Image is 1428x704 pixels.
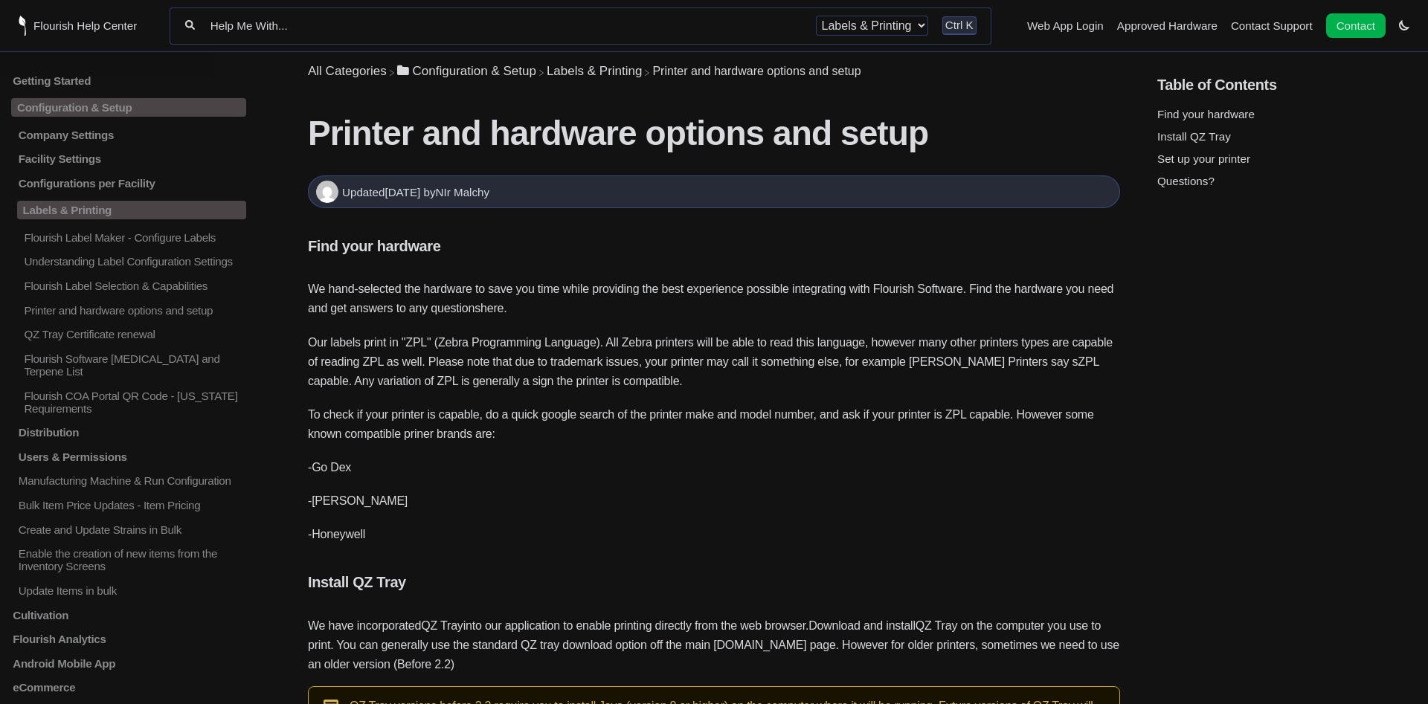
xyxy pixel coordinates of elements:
[17,523,246,535] p: Create and Update Strains in Bulk
[547,64,643,78] a: Labels & Printing
[11,328,246,340] a: QZ Tray Certificate renewal
[308,64,387,79] span: All Categories
[17,426,246,439] p: Distribution
[308,458,1120,477] p: -Go Dex
[11,547,246,572] a: Enable the creation of new items from the Inventory Screens
[308,405,1120,444] p: To check if your printer is capable, do a quick google search of the printer make and model numbe...
[308,525,1120,544] p: -Honeywell
[11,177,246,190] a: Configurations per Facility
[11,523,246,535] a: Create and Update Strains in Bulk
[11,280,246,292] a: Flourish Label Selection & Capabilities
[22,352,245,378] p: Flourish Software [MEDICAL_DATA] and Terpene List
[22,231,245,244] p: Flourish Label Maker - Configure Labels
[308,574,1120,591] h5: Install QZ Tray
[808,619,916,632] a: Download and install
[17,499,246,511] p: Bulk Item Price Updates - Item Pricing
[316,181,338,203] img: NIr Malchy
[11,608,246,621] a: Cultivation
[308,280,1120,318] p: We hand-selected the hardware to save you time while providing the best experience possible integ...
[480,302,504,314] a: here
[11,231,246,244] a: Flourish Label Maker - Configure Labels
[308,616,1120,674] p: We have incorporated into our application to enable printing directly from the web browser. QZ Tr...
[11,352,246,378] a: Flourish Software [MEDICAL_DATA] and Terpene List
[17,584,246,597] p: Update Items in bulk
[22,328,245,340] p: QZ Tray Certificate renewal
[423,186,489,198] span: by
[652,65,861,77] span: Printer and hardware options and setup
[1399,19,1409,31] a: Switch dark mode setting
[17,152,246,165] p: Facility Settings
[33,19,137,32] span: Flourish Help Center
[11,657,246,670] a: Android Mobile App
[11,389,246,414] a: Flourish COA Portal QR Code - [US_STATE] Requirements
[385,186,420,198] time: [DATE]
[1157,130,1231,143] a: Install QZ Tray
[308,113,1120,153] h1: Printer and hardware options and setup
[22,280,245,292] p: Flourish Label Selection & Capabilities
[22,303,245,316] p: Printer and hardware options and setup
[11,426,246,439] a: Distribution
[413,64,536,79] span: ​Configuration & Setup
[1157,77,1417,94] h5: Table of Contents
[11,303,246,316] a: Printer and hardware options and setup
[1117,19,1218,32] a: Approved Hardware navigation item
[11,681,246,694] a: eCommerce
[11,74,246,87] a: Getting Started
[19,16,26,36] img: Flourish Help Center Logo
[22,255,245,268] p: Understanding Label Configuration Settings
[11,128,246,141] a: Company Settings
[11,584,246,597] a: Update Items in bulk
[397,64,536,78] a: Configuration & Setup
[11,201,246,219] a: Labels & Printing
[421,619,463,632] a: QZ Tray
[22,389,245,414] p: Flourish COA Portal QR Code - [US_STATE] Requirements
[11,633,246,645] a: Flourish Analytics
[11,499,246,511] a: Bulk Item Price Updates - Item Pricing
[17,547,246,572] p: Enable the creation of new items from the Inventory Screens
[436,186,490,198] span: NIr Malchy
[1157,175,1215,187] a: Questions?
[308,238,1120,255] h5: Find your hardware
[342,186,423,198] span: Updated
[966,19,974,31] kbd: K
[17,451,246,463] p: Users & Permissions
[1326,13,1386,38] a: Contact
[17,201,246,219] p: Labels & Printing
[17,128,246,141] p: Company Settings
[17,177,246,190] p: Configurations per Facility
[209,19,802,33] input: Help Me With...
[11,451,246,463] a: Users & Permissions
[17,474,246,487] p: Manufacturing Machine & Run Configuration
[19,16,137,36] a: Flourish Help Center
[945,19,963,31] kbd: Ctrl
[11,152,246,165] a: Facility Settings
[11,98,246,117] a: Configuration & Setup
[1231,19,1313,32] a: Contact Support navigation item
[308,491,1120,511] p: -[PERSON_NAME]
[308,64,387,78] a: Breadcrumb link to All Categories
[1157,152,1250,165] a: Set up your printer
[1027,19,1104,32] a: Web App Login navigation item
[308,333,1120,391] p: Our labels print in "ZPL" (Zebra Programming Language). All Zebra printers will be able to read t...
[1322,16,1389,36] li: Contact desktop
[11,474,246,487] a: Manufacturing Machine & Run Configuration
[1157,108,1255,120] a: Find your hardware
[547,64,643,79] span: ​Labels & Printing
[11,255,246,268] a: Understanding Label Configuration Settings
